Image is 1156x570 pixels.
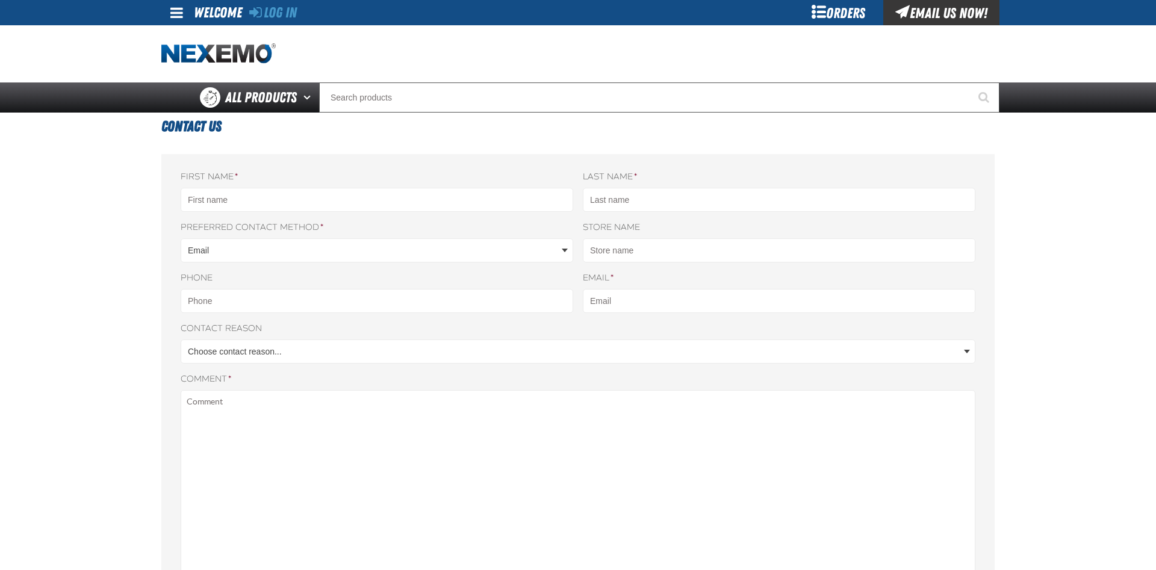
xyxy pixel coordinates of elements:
[583,188,975,212] input: Last name
[181,289,573,313] input: Phone
[188,244,559,257] span: Email
[583,222,975,234] label: Store name
[319,82,999,113] input: Search
[181,273,573,284] label: Phone
[249,4,297,21] a: Log In
[225,87,297,108] span: All Products
[583,289,975,313] input: Email
[181,188,573,212] input: First name
[583,238,975,262] input: Store name
[161,43,276,64] img: Nexemo logo
[181,172,573,183] label: First name
[181,374,975,385] label: Comment
[299,82,319,113] button: Open All Products pages
[188,345,962,358] span: Choose contact reason...
[161,118,222,135] span: Contact Us
[181,323,975,335] label: Contact reason
[583,172,975,183] label: Last name
[181,222,573,234] label: Preferred contact method
[969,82,999,113] button: Start Searching
[161,43,276,64] a: Home
[583,273,975,284] label: Email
